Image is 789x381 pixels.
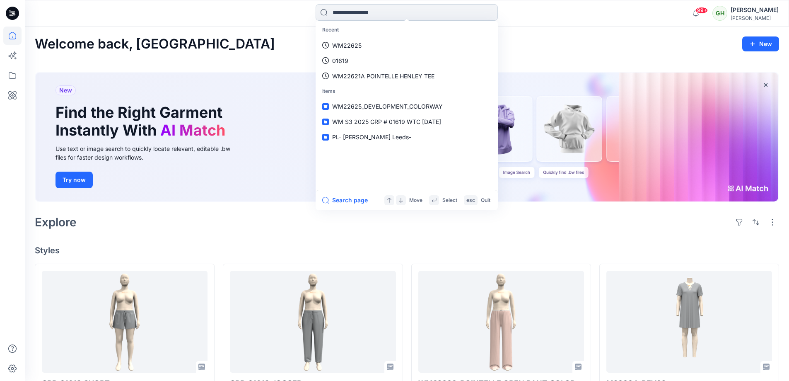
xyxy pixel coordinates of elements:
[35,36,275,52] h2: Welcome back, [GEOGRAPHIC_DATA]
[695,7,708,14] span: 99+
[332,103,443,110] span: WM22625_DEVELOPMENT_COLORWAY
[59,85,72,95] span: New
[409,196,422,205] p: Move
[317,38,496,53] a: WM22625
[712,6,727,21] div: GH
[317,68,496,84] a: WM22621A POINTELLE HENLEY TEE
[317,84,496,99] p: Items
[731,5,779,15] div: [PERSON_NAME]
[35,216,77,229] h2: Explore
[55,104,229,139] h1: Find the Right Garment Instantly With
[332,118,441,125] span: WM S3 2025 GRP # 01619 WTC [DATE]
[160,121,225,139] span: AI Match
[332,72,434,80] p: WM22621A POINTELLE HENLEY TEE
[55,144,242,162] div: Use text or image search to quickly locate relevant, editable .bw files for faster design workflows.
[317,53,496,68] a: 01619
[731,15,779,21] div: [PERSON_NAME]
[35,245,779,255] h4: Styles
[442,196,457,205] p: Select
[317,22,496,38] p: Recent
[55,172,93,188] button: Try now
[606,271,772,373] a: M30004_REV02
[317,129,496,145] a: PL- [PERSON_NAME] Leeds-
[317,114,496,129] a: WM S3 2025 GRP # 01619 WTC [DATE]
[332,56,348,65] p: 01619
[466,196,475,205] p: esc
[742,36,779,51] button: New
[332,41,362,50] p: WM22625
[317,99,496,114] a: WM22625_DEVELOPMENT_COLORWAY
[332,133,411,141] span: PL- [PERSON_NAME] Leeds-
[230,271,396,373] a: GRP-01619 JOGGER
[418,271,584,373] a: WM32603_POINTELLE OPEN PANT_COLORWAY
[42,271,208,373] a: GRP-01619 SHORT
[481,196,490,205] p: Quit
[322,195,368,205] button: Search page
